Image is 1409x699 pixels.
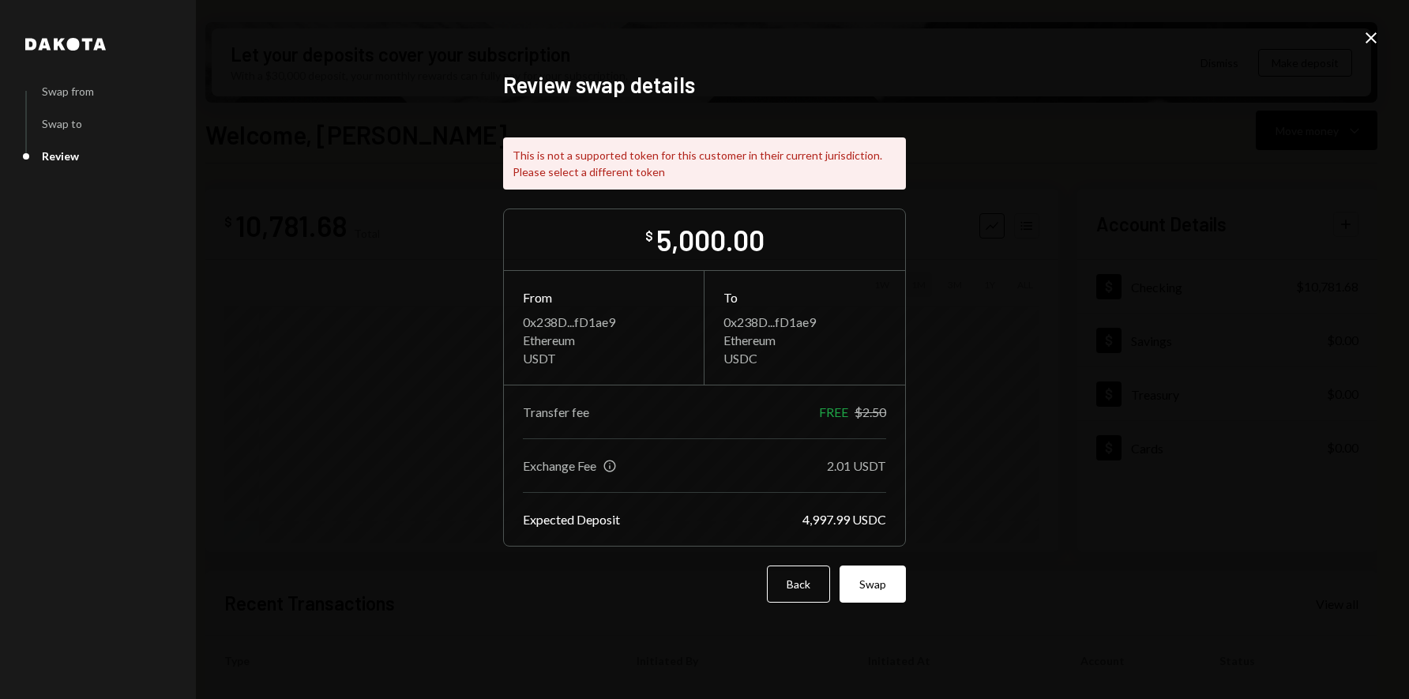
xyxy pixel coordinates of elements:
[767,566,830,603] button: Back
[523,333,685,348] div: Ethereum
[723,290,886,305] div: To
[855,404,886,419] div: $2.50
[523,314,685,329] div: 0x238D...fD1ae9
[723,333,886,348] div: Ethereum
[840,566,906,603] button: Swap
[802,512,886,527] div: 4,997.99 USDC
[645,228,653,244] div: $
[503,70,906,100] h2: Review swap details
[523,351,685,366] div: USDT
[42,149,79,163] div: Review
[523,512,620,527] div: Expected Deposit
[503,137,906,190] div: This is not a supported token for this customer in their current jurisdiction. Please select a di...
[819,404,848,419] div: FREE
[523,458,596,473] div: Exchange Fee
[723,314,886,329] div: 0x238D...fD1ae9
[523,404,589,419] div: Transfer fee
[523,290,685,305] div: From
[827,458,886,473] div: 2.01 USDT
[42,85,94,98] div: Swap from
[42,117,82,130] div: Swap to
[656,222,765,257] div: 5,000.00
[723,351,886,366] div: USDC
